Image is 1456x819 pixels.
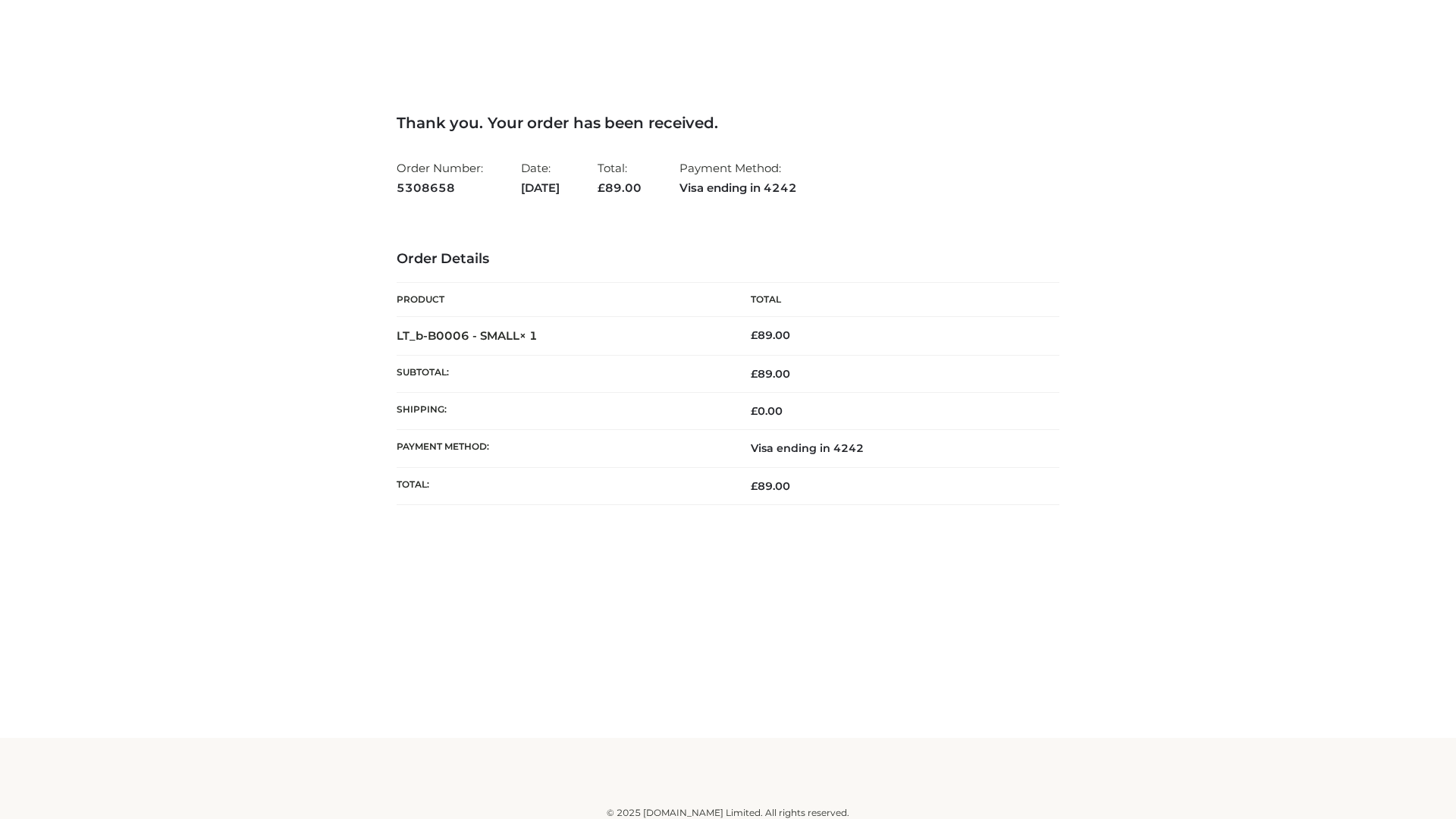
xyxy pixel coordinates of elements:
span: £ [751,404,758,418]
th: Shipping: [397,393,728,430]
td: Visa ending in 4242 [728,430,1059,467]
li: Total: [598,155,642,201]
th: Subtotal: [397,355,728,392]
span: £ [751,479,758,493]
li: Date: [521,155,560,201]
span: 89.00 [751,479,790,493]
span: 89.00 [598,180,642,195]
span: 89.00 [751,367,790,381]
strong: LT_b-B0006 - SMALL [397,328,538,343]
strong: Visa ending in 4242 [679,178,797,198]
li: Payment Method: [679,155,797,201]
span: £ [598,180,605,195]
strong: × 1 [519,328,538,343]
span: £ [751,367,758,381]
bdi: 89.00 [751,328,790,342]
li: Order Number: [397,155,483,201]
h3: Order Details [397,251,1059,268]
strong: 5308658 [397,178,483,198]
bdi: 0.00 [751,404,783,418]
strong: [DATE] [521,178,560,198]
th: Product [397,283,728,317]
span: £ [751,328,758,342]
th: Total [728,283,1059,317]
h3: Thank you. Your order has been received. [397,114,1059,132]
th: Total: [397,467,728,504]
th: Payment method: [397,430,728,467]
